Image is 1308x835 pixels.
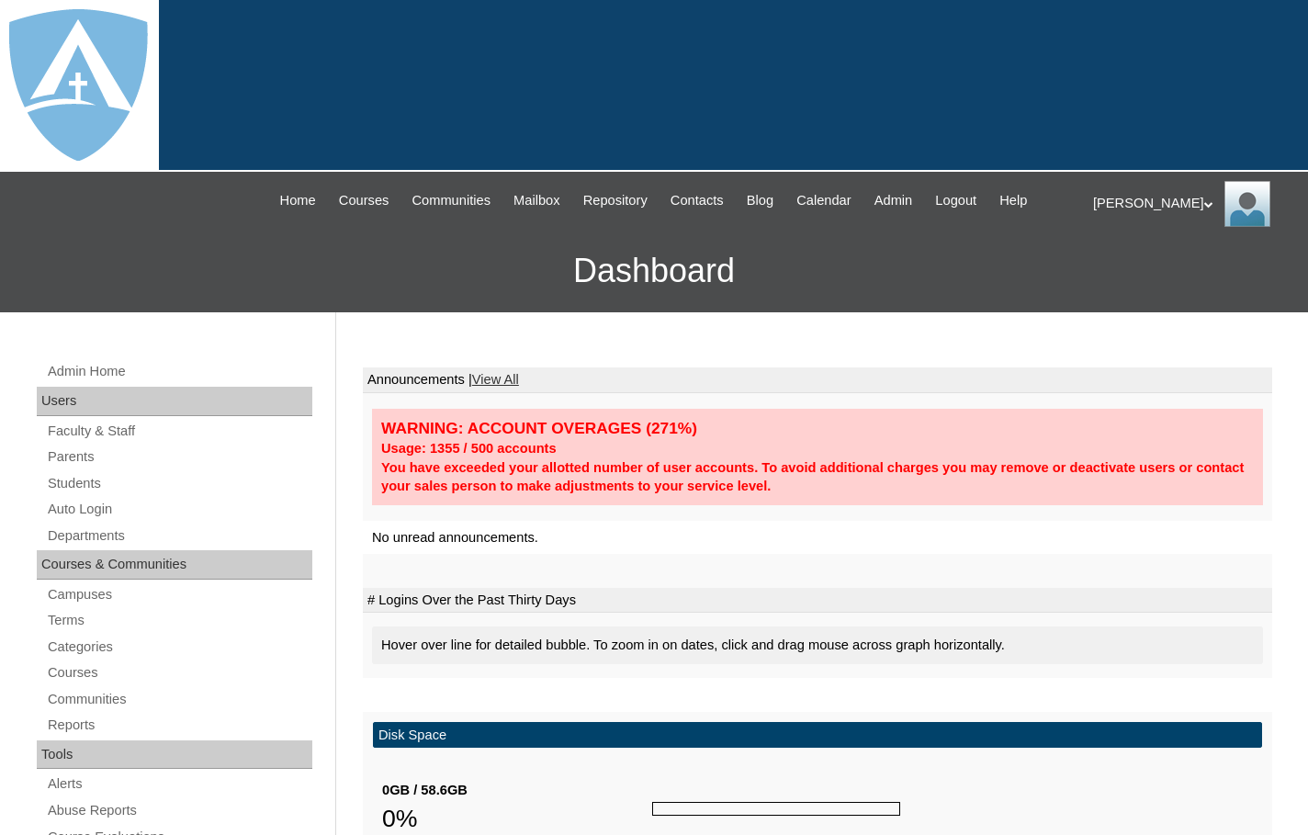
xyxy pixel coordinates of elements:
span: Admin [874,190,913,211]
a: Parents [46,446,312,468]
a: Courses [330,190,399,211]
div: [PERSON_NAME] [1093,181,1290,227]
div: Users [37,387,312,416]
a: Home [271,190,325,211]
a: Students [46,472,312,495]
a: Communities [46,688,312,711]
div: Courses & Communities [37,550,312,580]
a: Faculty & Staff [46,420,312,443]
a: Categories [46,636,312,659]
div: Hover over line for detailed bubble. To zoom in on dates, click and drag mouse across graph horiz... [372,626,1263,664]
a: Campuses [46,583,312,606]
a: View All [472,372,519,387]
a: Communities [402,190,500,211]
span: Mailbox [513,190,560,211]
span: Home [280,190,316,211]
a: Repository [574,190,657,211]
a: Blog [738,190,783,211]
div: You have exceeded your allotted number of user accounts. To avoid additional charges you may remo... [381,458,1254,496]
a: Help [990,190,1036,211]
a: Contacts [661,190,733,211]
a: Mailbox [504,190,569,211]
h3: Dashboard [9,230,1299,312]
a: Admin Home [46,360,312,383]
a: Reports [46,714,312,737]
div: 0GB / 58.6GB [382,781,652,800]
img: Melanie Sevilla [1224,181,1270,227]
td: Announcements | [363,367,1272,393]
span: Help [999,190,1027,211]
span: Calendar [796,190,851,211]
a: Logout [926,190,986,211]
td: # Logins Over the Past Thirty Days [363,588,1272,614]
img: logo-white.png [9,9,148,161]
span: Courses [339,190,389,211]
td: Disk Space [373,722,1262,749]
a: Departments [46,525,312,547]
span: Contacts [671,190,724,211]
td: No unread announcements. [363,521,1272,555]
span: Logout [935,190,976,211]
a: Courses [46,661,312,684]
span: Repository [583,190,648,211]
a: Alerts [46,773,312,796]
span: Communities [412,190,490,211]
a: Abuse Reports [46,799,312,822]
a: Terms [46,609,312,632]
div: Tools [37,740,312,770]
a: Auto Login [46,498,312,521]
a: Calendar [787,190,860,211]
strong: Usage: 1355 / 500 accounts [381,441,557,456]
div: WARNING: ACCOUNT OVERAGES (271%) [381,418,1254,439]
a: Admin [865,190,922,211]
span: Blog [747,190,773,211]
